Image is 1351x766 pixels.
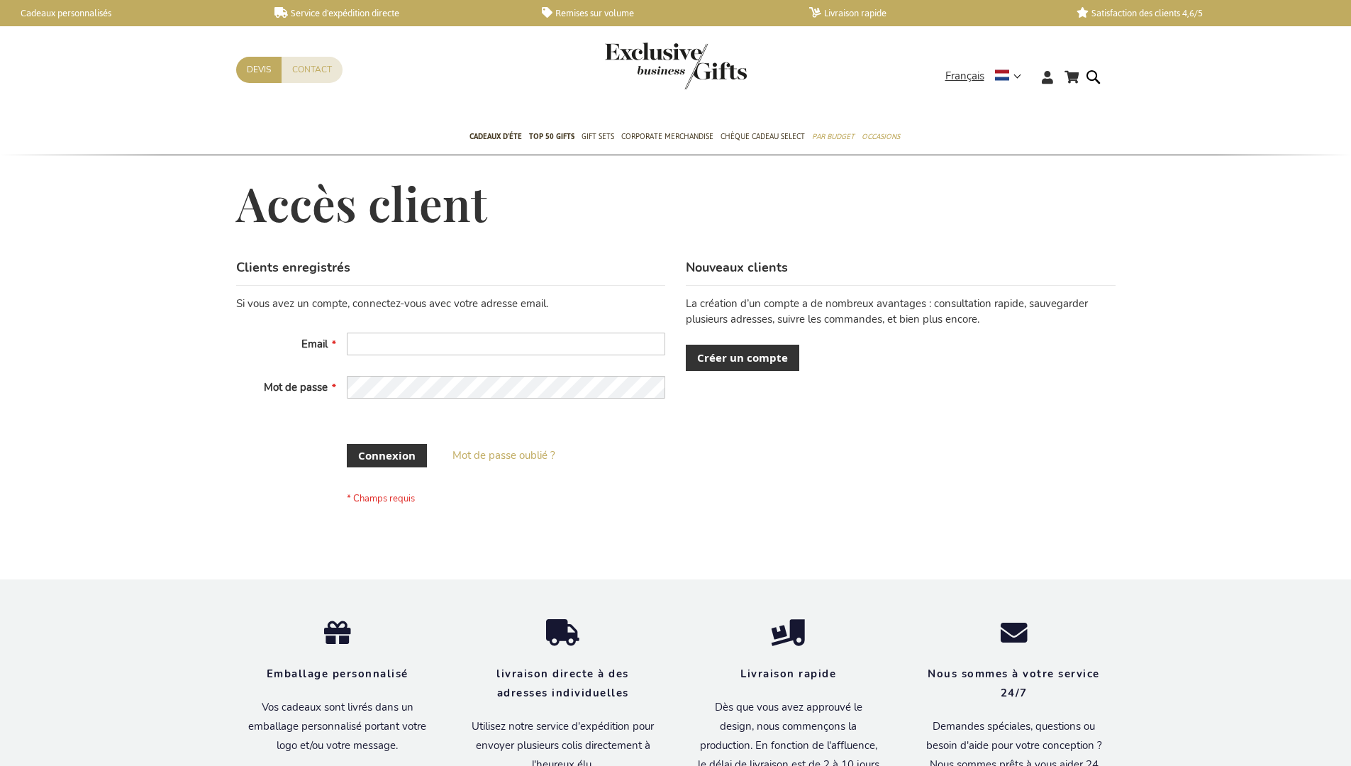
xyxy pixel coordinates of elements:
span: Français [945,68,984,84]
a: Contact [282,57,343,83]
a: Livraison rapide [809,7,1054,19]
span: Occasions [862,129,900,144]
strong: Emballage personnalisé [267,667,408,681]
input: Email [347,333,665,355]
span: Email [301,337,328,351]
a: Service d'expédition directe [274,7,519,19]
strong: Nouveaux clients [686,259,788,276]
button: Connexion [347,444,427,467]
a: Mot de passe oublié ? [452,448,555,463]
span: Mot de passe [264,380,328,394]
a: Gift Sets [582,120,614,155]
a: store logo [605,43,676,89]
span: Créer un compte [697,350,788,365]
strong: Nous sommes à votre service 24/7 [928,667,1100,700]
strong: Clients enregistrés [236,259,350,276]
div: Si vous avez un compte, connectez-vous avec votre adresse email. [236,296,665,311]
a: Chèque Cadeau Select [721,120,805,155]
a: Devis [236,57,282,83]
span: Corporate Merchandise [621,129,713,144]
strong: Livraison rapide [740,667,836,681]
a: Cadeaux D'Éte [469,120,522,155]
span: Par budget [812,129,855,144]
a: Cadeaux personnalisés [7,7,252,19]
a: TOP 50 Gifts [529,120,574,155]
span: Accès client [236,172,487,233]
span: Chèque Cadeau Select [721,129,805,144]
a: Par budget [812,120,855,155]
span: Mot de passe oublié ? [452,448,555,462]
span: Connexion [358,448,416,463]
a: Corporate Merchandise [621,120,713,155]
a: Remises sur volume [542,7,786,19]
strong: livraison directe à des adresses individuelles [496,667,629,700]
span: Gift Sets [582,129,614,144]
span: Cadeaux D'Éte [469,129,522,144]
img: Exclusive Business gifts logo [605,43,747,89]
p: La création d’un compte a de nombreux avantages : consultation rapide, sauvegarder plusieurs adre... [686,296,1115,327]
a: Occasions [862,120,900,155]
a: Créer un compte [686,345,799,371]
p: Vos cadeaux sont livrés dans un emballage personnalisé portant votre logo et/ou votre message. [246,698,429,755]
a: Satisfaction des clients 4,6/5 [1077,7,1321,19]
span: TOP 50 Gifts [529,129,574,144]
